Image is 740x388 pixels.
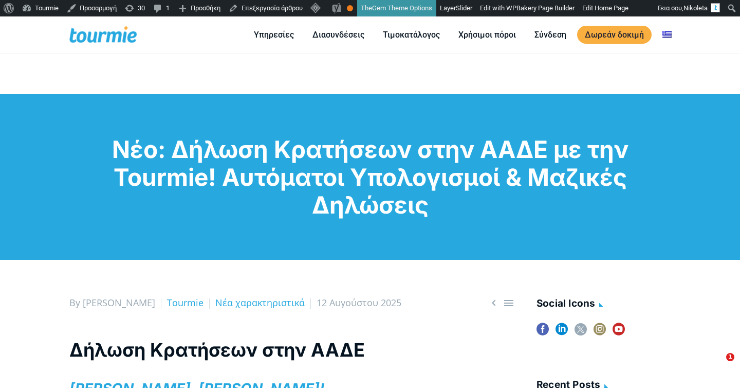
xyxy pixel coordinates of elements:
[317,296,401,309] span: 12 Αυγούστου 2025
[613,323,625,342] a: youtube
[705,353,730,378] iframe: Intercom live chat
[594,323,606,342] a: instagram
[69,296,155,309] span: By [PERSON_NAME]
[488,296,500,309] a: 
[536,296,671,313] h4: social icons
[503,296,515,309] a: 
[69,135,671,219] h1: Νέο: Δήλωση Κρατήσεων στην ΑΑΔΕ με την Tourmie! Αυτόματοι Υπολογισμοί & Μαζικές Δηλώσεις
[556,323,568,342] a: linkedin
[577,26,652,44] a: Δωρεάν δοκιμή
[575,323,587,342] a: twitter
[215,296,305,309] a: Νέα χαρακτηριστικά
[726,353,734,361] span: 1
[167,296,203,309] a: Tourmie
[69,338,515,362] h2: Δήλωση Κρατήσεων στην ΑΑΔΕ
[488,296,500,309] span: Previous post
[536,323,549,342] a: facebook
